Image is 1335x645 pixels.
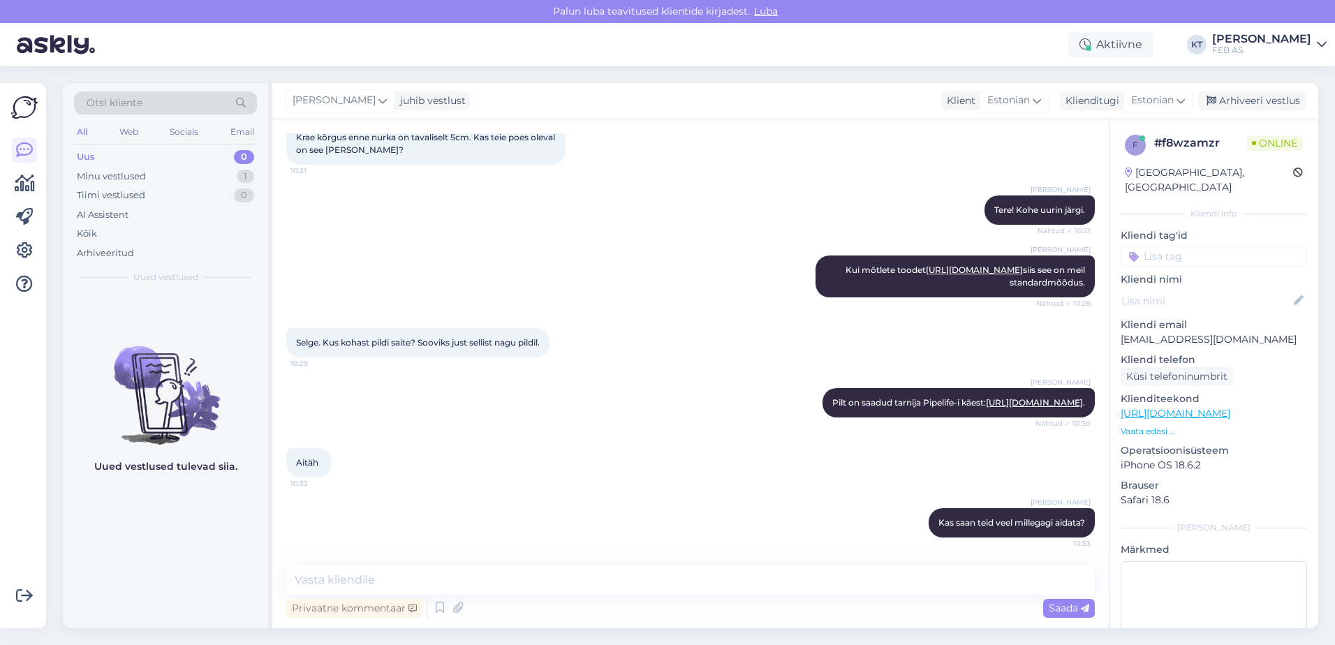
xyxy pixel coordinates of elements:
[234,150,254,164] div: 0
[293,93,376,108] span: [PERSON_NAME]
[237,170,254,184] div: 1
[167,123,201,141] div: Socials
[1121,293,1291,309] input: Lisa nimi
[1068,32,1153,57] div: Aktiivne
[290,358,343,369] span: 10:29
[1121,407,1230,420] a: [URL][DOMAIN_NAME]
[750,5,782,17] span: Luba
[926,265,1023,275] a: [URL][DOMAIN_NAME]
[63,321,268,447] img: No chats
[1246,135,1303,151] span: Online
[1121,443,1307,458] p: Operatsioonisüsteem
[228,123,257,141] div: Email
[1031,184,1091,195] span: [PERSON_NAME]
[1031,377,1091,387] span: [PERSON_NAME]
[1121,228,1307,243] p: Kliendi tag'id
[1121,425,1307,438] p: Vaata edasi ...
[77,227,97,241] div: Kõik
[117,123,141,141] div: Web
[234,188,254,202] div: 0
[77,208,128,222] div: AI Assistent
[296,457,318,468] span: Aitäh
[1125,165,1293,195] div: [GEOGRAPHIC_DATA], [GEOGRAPHIC_DATA]
[290,478,343,489] span: 10:33
[133,271,198,283] span: Uued vestlused
[1036,298,1091,309] span: Nähtud ✓ 10:28
[941,94,975,108] div: Klient
[1121,318,1307,332] p: Kliendi email
[1121,478,1307,493] p: Brauser
[77,170,146,184] div: Minu vestlused
[987,93,1030,108] span: Estonian
[1212,45,1311,56] div: FEB AS
[1121,367,1233,386] div: Küsi telefoninumbrit
[1121,246,1307,267] input: Lisa tag
[77,150,95,164] div: Uus
[1121,353,1307,367] p: Kliendi telefon
[1121,493,1307,507] p: Safari 18.6
[1121,521,1307,534] div: [PERSON_NAME]
[1212,34,1311,45] div: [PERSON_NAME]
[1035,418,1091,429] span: Nähtud ✓ 10:30
[1187,35,1207,54] div: KT
[1133,140,1138,150] span: f
[986,397,1083,408] a: [URL][DOMAIN_NAME]
[1121,207,1307,220] div: Kliendi info
[1121,542,1307,557] p: Märkmed
[286,599,422,618] div: Privaatne kommentaar
[994,205,1085,215] span: Tere! Kohe uurin järgi.
[1212,34,1327,56] a: [PERSON_NAME]FEB AS
[1121,458,1307,473] p: iPhone OS 18.6.2
[77,246,134,260] div: Arhiveeritud
[296,337,540,348] span: Selge. Kus kohast pildi saite? Sooviks just sellist nagu pildil.
[1049,602,1089,614] span: Saada
[1038,225,1091,236] span: Nähtud ✓ 10:21
[1031,497,1091,507] span: [PERSON_NAME]
[1121,272,1307,287] p: Kliendi nimi
[290,165,343,176] span: 10:21
[1121,332,1307,347] p: [EMAIL_ADDRESS][DOMAIN_NAME]
[846,265,1087,288] span: Kui mõtlete toodet siis see on meil standardmõõdus.
[1154,135,1246,151] div: # f8wzamzr
[87,96,142,110] span: Otsi kliente
[94,459,237,474] p: Uued vestlused tulevad siia.
[394,94,466,108] div: juhib vestlust
[1031,244,1091,255] span: [PERSON_NAME]
[832,397,1085,408] span: Pilt on saadud tarnija Pipelife-i käest: .
[77,188,145,202] div: Tiimi vestlused
[74,123,90,141] div: All
[1198,91,1306,110] div: Arhiveeri vestlus
[1038,538,1091,549] span: 10:33
[938,517,1085,528] span: Kas saan teid veel millegagi aidata?
[1060,94,1119,108] div: Klienditugi
[1131,93,1174,108] span: Estonian
[11,94,38,121] img: Askly Logo
[1121,392,1307,406] p: Klienditeekond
